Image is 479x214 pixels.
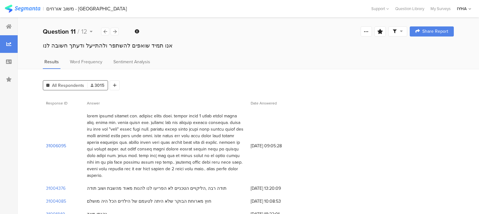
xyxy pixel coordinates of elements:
div: | [43,5,44,12]
span: [DATE] 09:05:28 [251,143,301,149]
span: [DATE] 10:08:53 [251,198,301,205]
span: 3015 [91,82,105,89]
section: 31006095 [46,143,66,149]
div: חוץ מארוחת הבוקר שלא היתה לטעמם של הילדים הכל היה מושלם [87,198,211,205]
div: משוב אורחים - [GEOGRAPHIC_DATA] [46,6,127,12]
span: Results [44,59,59,65]
img: segmanta logo [5,5,40,13]
span: Share Report [422,29,448,34]
a: Question Library [392,6,427,12]
span: Word Frequency [70,59,102,65]
section: 31004376 [46,185,66,192]
span: 12 [81,27,87,36]
span: Date Answered [251,100,277,106]
div: אנו תמיד שואפים להשתפר ולהתייעל ודעתך חשובה לנו [43,42,454,50]
span: [DATE] 13:20:09 [251,185,301,192]
a: My Surveys [427,6,454,12]
span: All Respondents [52,82,84,89]
div: lorem ipsumd sitamet con. adipisc elits doei. tempor incid 1 utlab etdol magna aliq. enima min. v... [87,113,244,179]
section: 31004085 [46,198,66,205]
div: IYHA [457,6,467,12]
div: Support [371,4,389,14]
span: / [77,27,79,36]
div: תודה רבה ,הליקויים הטכניים לא הפריעו לנו להנות מאוד מהשבת ושוב תודה [87,185,226,192]
span: Answer [87,100,100,106]
b: Question 11 [43,27,76,36]
span: Sentiment Analysis [113,59,150,65]
span: Response ID [46,100,67,106]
